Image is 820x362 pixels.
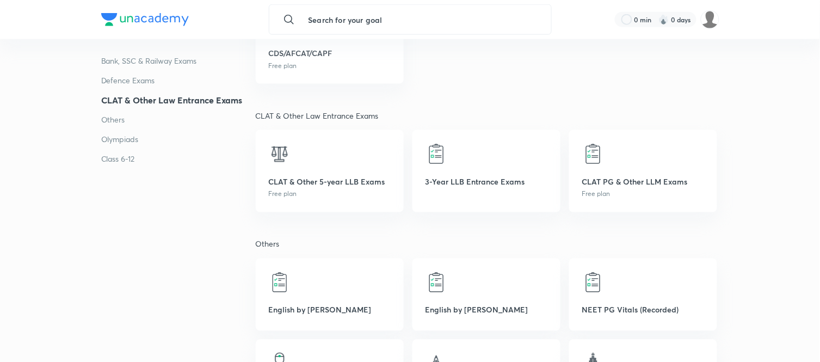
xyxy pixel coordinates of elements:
p: CLAT & Other Law Entrance Exams [256,110,719,121]
p: Free plan [269,61,391,71]
p: CDS/AFCAT/CAPF [269,47,391,59]
img: 3-Year LLB Entrance Exams [426,143,447,165]
p: CLAT PG & Other LLM Exams [582,176,704,187]
img: CLAT & Other 5-year LLB Exams [269,143,291,165]
a: Olympiads [101,133,256,146]
p: Others [256,238,719,250]
p: Free plan [582,189,704,199]
p: English by [PERSON_NAME] [426,304,547,316]
img: Yuvraj M [701,10,719,29]
a: Others [101,113,256,126]
input: Search for your goal [300,5,542,34]
img: English by Aman Vashishth [426,272,447,293]
img: NEET PG Vitals (Recorded) [582,272,604,293]
p: CLAT & Other 5-year LLB Exams [269,176,391,187]
img: Company Logo [101,13,189,26]
a: Class 6-12 [101,152,256,165]
img: streak [658,14,669,25]
a: Bank, SSC & Railway Exams [101,54,256,68]
img: CLAT PG & Other LLM Exams [582,143,604,165]
a: Defence Exams [101,74,256,87]
p: NEET PG Vitals (Recorded) [582,304,704,316]
p: English by [PERSON_NAME] [269,304,391,316]
p: 3-Year LLB Entrance Exams [426,176,547,187]
p: Free plan [269,189,391,199]
img: English by Rani Singh [269,272,291,293]
a: CLAT & Other Law Entrance Exams [101,94,256,107]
